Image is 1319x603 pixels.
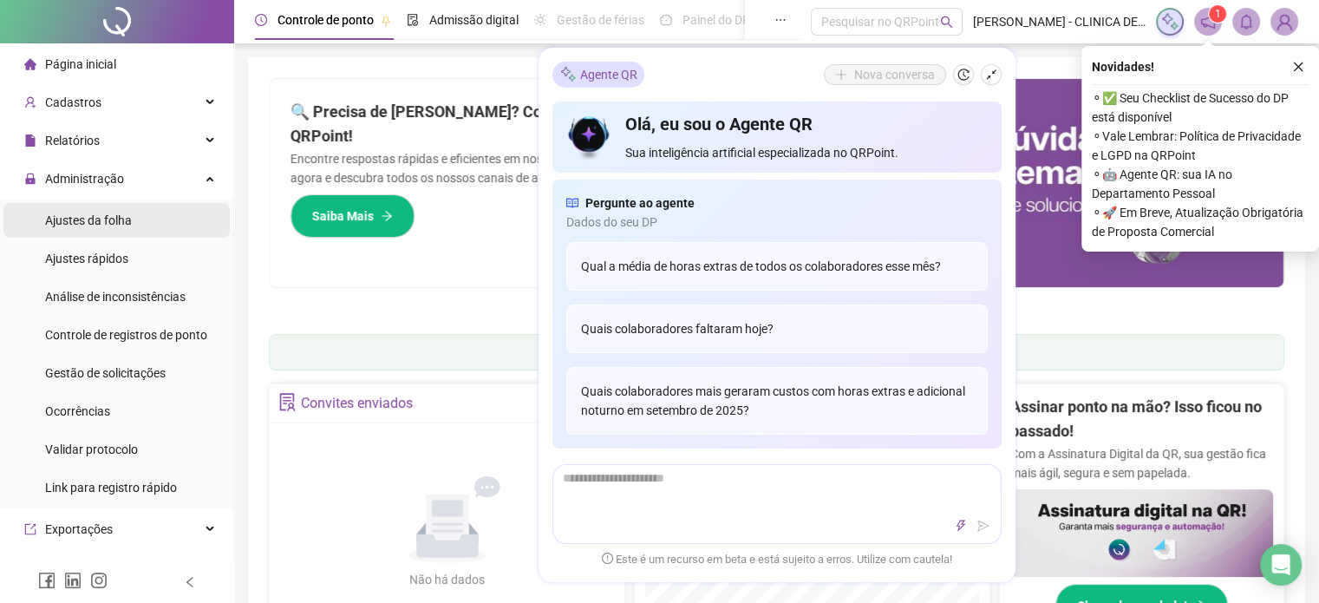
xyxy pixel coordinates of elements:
div: Quais colaboradores faltaram hoje? [566,305,988,353]
button: thunderbolt [950,515,971,536]
span: Link para registro rápido [45,481,177,495]
span: Dados do seu DP [566,213,988,232]
span: thunderbolt [955,520,967,532]
span: Painel do DP [682,13,750,27]
span: ⚬ 🤖 Agente QR: sua IA no Departamento Pessoal [1092,165,1309,203]
img: sparkle-icon.fc2bf0ac1784a2077858766a79e2daf3.svg [1160,12,1179,31]
span: Admissão digital [429,13,519,27]
span: close [1292,61,1304,73]
span: Validar protocolo [45,442,138,456]
span: shrink [985,69,997,81]
span: Este é um recurso em beta e está sujeito a erros. Utilize com cautela! [602,551,952,568]
div: Não há dados [368,570,527,589]
span: Exportações [45,522,113,536]
span: notification [1200,14,1216,29]
span: export [24,523,36,535]
button: Nova conversa [824,64,946,85]
span: search [940,16,953,29]
span: home [24,58,36,70]
span: Administração [45,172,124,186]
span: ellipsis [774,14,787,26]
span: dashboard [660,14,672,26]
span: user-add [24,96,36,108]
div: Open Intercom Messenger [1260,544,1302,586]
span: Ajustes rápidos [45,252,128,265]
p: Com a Assinatura Digital da QR, sua gestão fica mais ágil, segura e sem papelada. [1010,444,1273,482]
div: Agente QR [552,62,644,88]
span: Controle de registros de ponto [45,328,207,342]
img: icon [566,112,612,162]
h2: 🔍 Precisa de [PERSON_NAME]? Conte com o Suporte da QRPoint! [291,100,756,149]
span: Integrações [45,560,109,574]
div: Quais colaboradores mais geraram custos com horas extras e adicional noturno em setembro de 2025? [566,367,988,435]
span: bell [1238,14,1254,29]
sup: 1 [1209,5,1226,23]
img: sparkle-icon.fc2bf0ac1784a2077858766a79e2daf3.svg [559,65,577,83]
span: Relatórios [45,134,100,147]
span: file [24,134,36,147]
span: exclamation-circle [602,553,613,564]
div: Convites enviados [301,389,413,418]
span: instagram [90,572,108,589]
span: Controle de ponto [278,13,374,27]
span: ⚬ ✅ Seu Checklist de Sucesso do DP está disponível [1092,88,1309,127]
img: banner%2F02c71560-61a6-44d4-94b9-c8ab97240462.png [1010,489,1273,577]
span: Novidades ! [1092,57,1154,76]
h4: Olá, eu sou o Agente QR [625,112,987,136]
span: pushpin [381,16,391,26]
span: 1 [1215,8,1221,20]
p: Encontre respostas rápidas e eficientes em nosso Guia Prático de Suporte. Acesse agora e descubra... [291,149,756,187]
h2: Assinar ponto na mão? Isso ficou no passado! [1010,395,1273,444]
span: Saiba Mais [312,206,374,226]
div: Qual a média de horas extras de todos os colaboradores esse mês? [566,242,988,291]
span: ⚬ 🚀 Em Breve, Atualização Obrigatória de Proposta Comercial [1092,203,1309,241]
span: facebook [38,572,56,589]
span: file-done [407,14,419,26]
span: solution [278,393,297,411]
span: sun [534,14,546,26]
span: Gestão de férias [557,13,644,27]
span: linkedin [64,572,82,589]
span: read [566,193,578,213]
span: lock [24,173,36,185]
button: Saiba Mais [291,194,415,238]
span: Análise de inconsistências [45,290,186,304]
span: [PERSON_NAME] - CLINICA DE ATENDIMENTO A SAUDE LTDA [973,12,1146,31]
span: Cadastros [45,95,101,109]
span: Pergunte ao agente [585,193,695,213]
span: clock-circle [255,14,267,26]
span: Ajustes da folha [45,213,132,227]
span: arrow-right [381,210,393,222]
img: banner%2F0cf4e1f0-cb71-40ef-aa93-44bd3d4ee559.png [777,79,1284,287]
span: ⚬ Vale Lembrar: Política de Privacidade e LGPD na QRPoint [1092,127,1309,165]
button: send [973,515,994,536]
span: Gestão de solicitações [45,366,166,380]
span: history [957,69,970,81]
span: Página inicial [45,57,116,71]
img: 94959 [1271,9,1297,35]
span: Ocorrências [45,404,110,418]
span: Sua inteligência artificial especializada no QRPoint. [625,143,987,162]
span: left [184,576,196,588]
